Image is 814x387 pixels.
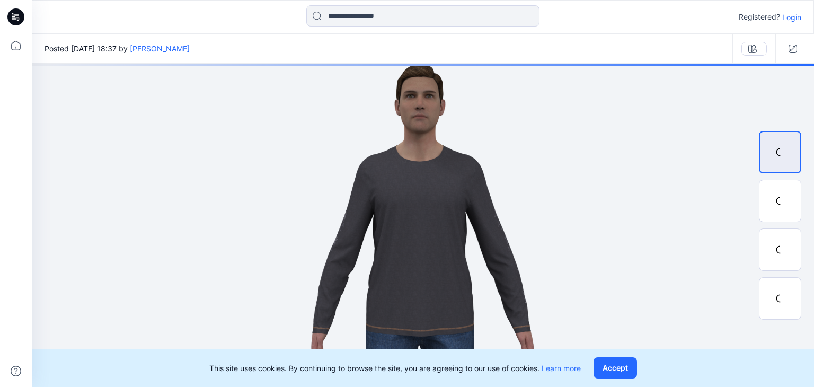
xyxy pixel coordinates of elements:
[782,12,801,23] p: Login
[310,64,536,387] img: eyJhbGciOiJIUzI1NiIsImtpZCI6IjAiLCJzbHQiOiJzZXMiLCJ0eXAiOiJKV1QifQ.eyJkYXRhIjp7InR5cGUiOiJzdG9yYW...
[130,44,190,53] a: [PERSON_NAME]
[45,43,190,54] span: Posted [DATE] 18:37 by
[594,357,637,379] button: Accept
[209,363,581,374] p: This site uses cookies. By continuing to browse the site, you are agreeing to our use of cookies.
[739,11,780,23] p: Registered?
[542,364,581,373] a: Learn more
